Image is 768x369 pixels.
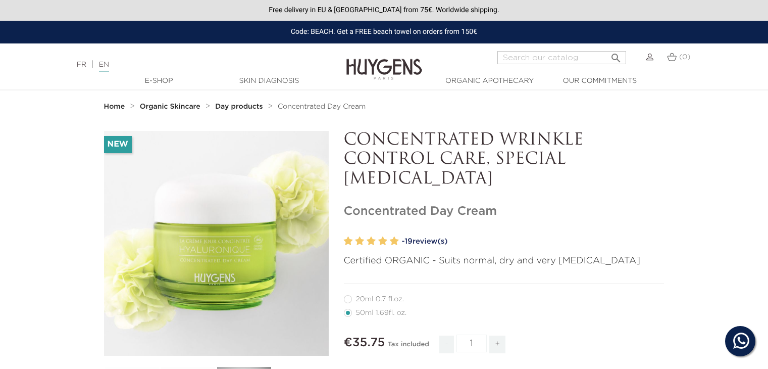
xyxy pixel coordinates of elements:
[104,103,125,110] strong: Home
[140,103,200,110] strong: Organic Skincare
[355,234,364,249] label: 2
[278,103,366,110] span: Concentrated Day Cream
[140,103,203,111] a: Organic Skincare
[104,103,127,111] a: Home
[344,204,664,219] h1: Concentrated Day Cream
[99,61,109,72] a: EN
[215,103,265,111] a: Day products
[439,336,453,353] span: -
[109,76,210,86] a: E-Shop
[104,136,132,153] li: New
[404,238,413,245] span: 19
[344,309,419,317] label: 50ml 1.69fl. oz.
[388,334,429,361] div: Tax included
[390,234,399,249] label: 5
[439,76,540,86] a: Organic Apothecary
[219,76,320,86] a: Skin Diagnosis
[344,295,416,303] label: 20ml 0.7 fl.oz.
[402,234,664,249] a: -19review(s)
[367,234,376,249] label: 3
[278,103,366,111] a: Concentrated Day Cream
[344,131,664,189] p: CONCENTRATED WRINKLE CONTROL CARE, SPECIAL [MEDICAL_DATA]
[607,48,625,62] button: 
[489,336,505,353] span: +
[344,234,353,249] label: 1
[378,234,387,249] label: 4
[344,337,385,349] span: €35.75
[679,54,690,61] span: (0)
[497,51,626,64] input: Search
[610,49,622,61] i: 
[215,103,263,110] strong: Day products
[549,76,650,86] a: Our commitments
[77,61,86,68] a: FR
[456,335,487,352] input: Quantity
[346,42,422,81] img: Huygens
[72,59,313,71] div: |
[344,254,664,268] p: Certified ORGANIC - Suits normal, dry and very [MEDICAL_DATA]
